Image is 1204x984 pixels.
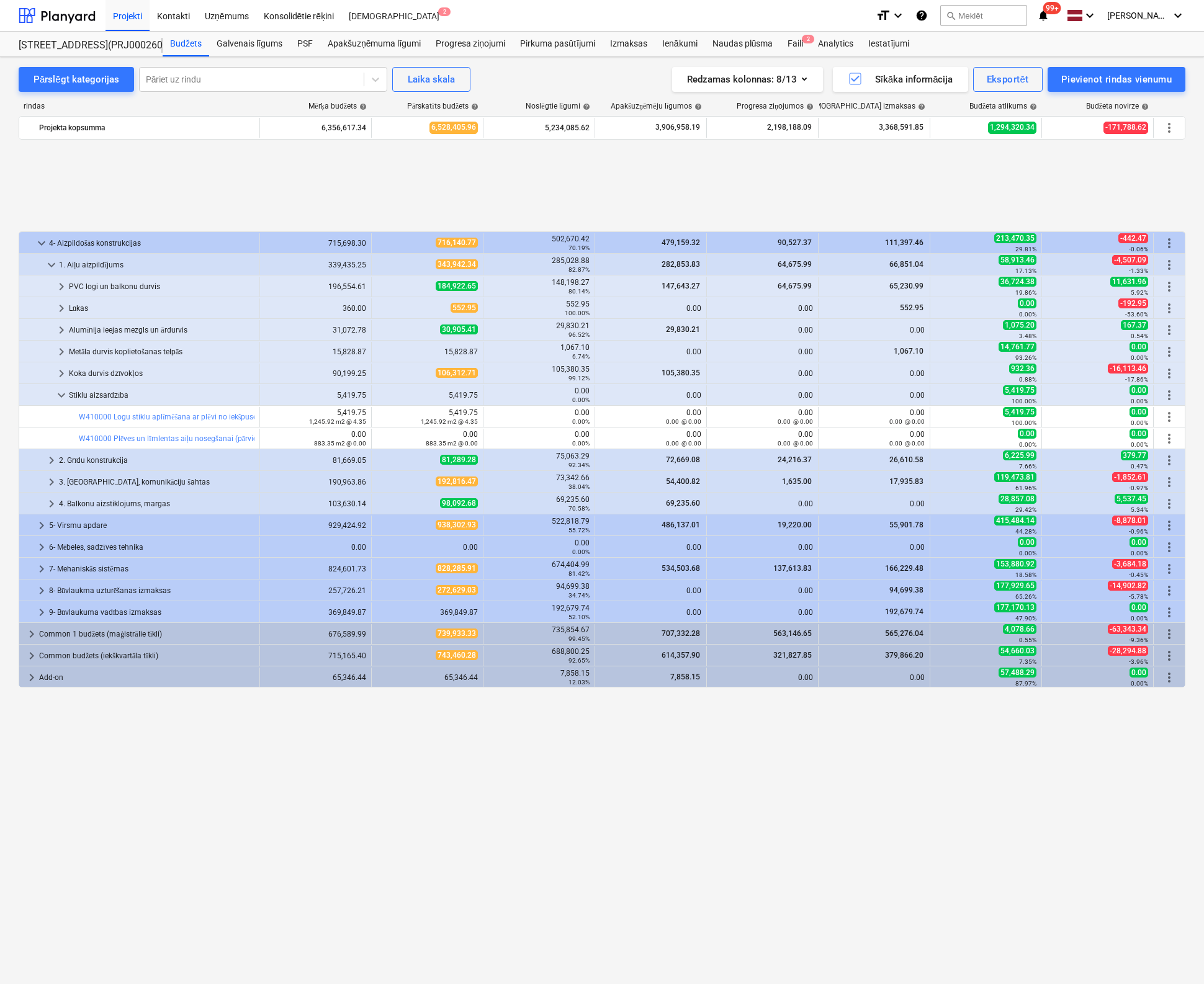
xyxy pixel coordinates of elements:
small: 0.00% [572,440,590,447]
a: Faili2 [780,32,811,56]
span: keyboard_arrow_right [54,344,69,359]
span: keyboard_arrow_down [34,236,49,251]
div: 105,380.35 [488,365,590,382]
span: Vairāk darbību [1162,496,1177,511]
span: 1,635.00 [781,477,813,486]
span: 30,905.41 [440,324,478,334]
div: 73,342.66 [488,473,590,491]
small: 0.00% [1019,441,1036,448]
a: Progresa ziņojumi [428,32,513,56]
div: Apakšuzņēmēju līgumos [611,102,702,111]
small: 82.87% [568,266,590,273]
small: 70.58% [568,505,590,512]
span: Vairāk darbību [1162,540,1177,555]
small: 0.88% [1019,376,1036,383]
span: Vairāk darbību [1162,409,1177,424]
small: 0.00 @ 0.00 [889,440,925,447]
div: 5,234,085.62 [488,118,590,138]
button: Eksportēt [973,67,1043,92]
span: 98,092.68 [440,498,478,508]
span: keyboard_arrow_right [24,670,39,685]
div: 0.00 [600,304,701,313]
span: 552.95 [899,303,925,312]
span: keyboard_arrow_right [54,301,69,316]
span: 2 [438,7,451,16]
div: 15,828.87 [377,347,478,356]
div: 0.00 [600,347,701,356]
span: Vairāk darbību [1162,431,1177,446]
span: help [357,103,367,110]
div: 360.00 [265,304,366,313]
small: 0.00 @ 0.00 [778,440,813,447]
span: keyboard_arrow_right [54,279,69,294]
div: 31,072.78 [265,326,366,334]
small: 0.00% [1019,311,1036,318]
a: W410000 Logu stiklu aplīmēšana ar plēvi no iekšpuses un durvīm AL un D1 no abām pusēm [79,413,385,421]
span: 81,289.28 [440,455,478,465]
span: keyboard_arrow_right [44,475,59,490]
span: search [946,11,956,20]
span: 486,137.01 [660,521,701,529]
div: 0.00 [712,499,813,508]
span: keyboard_arrow_down [44,257,59,272]
div: Iestatījumi [861,32,917,56]
div: 5,419.75 [265,391,366,400]
span: Vairāk darbību [1162,301,1177,316]
span: keyboard_arrow_right [34,518,49,533]
span: Vairāk darbību [1162,236,1177,251]
button: Redzamas kolonnas:8/13 [672,67,823,92]
span: 552.95 [451,303,478,313]
i: keyboard_arrow_down [1082,8,1097,23]
div: 0.00 [712,369,813,378]
div: [DEMOGRAPHIC_DATA] izmaksas [804,102,925,111]
span: 36,724.38 [999,277,1036,287]
small: 0.00% [1131,398,1148,405]
div: Budžeta atlikums [969,102,1037,111]
span: 2,198,188.09 [766,122,813,133]
small: 0.00% [572,418,590,425]
div: Analytics [811,32,861,56]
span: help [580,103,590,110]
span: Vairāk darbību [1162,583,1177,598]
small: 1,245.92 m2 @ 4.35 [421,418,478,425]
span: keyboard_arrow_down [54,388,69,403]
span: 1,294,320.34 [988,122,1036,133]
div: 148,198.27 [488,278,590,295]
div: Noslēgtie līgumi [526,102,590,111]
span: 6,225.99 [1003,450,1036,460]
div: Apakšuzņēmuma līgumi [320,32,428,56]
div: Pievienot rindas vienumu [1061,71,1172,87]
span: 28,857.08 [999,494,1036,504]
span: keyboard_arrow_right [24,627,39,642]
div: 2. Grīdu konstrukcija [59,450,254,470]
span: 105,380.35 [660,369,701,377]
small: -0.06% [1129,246,1148,253]
span: help [1027,103,1037,110]
span: Vairāk darbību [1162,453,1177,468]
div: [STREET_ADDRESS](PRJ0002600) 2601946 [19,39,148,52]
span: keyboard_arrow_right [34,540,49,555]
div: 69,235.60 [488,495,590,512]
span: 72,669.08 [665,455,701,464]
span: keyboard_arrow_right [44,496,59,511]
small: 80.14% [568,288,590,295]
span: 66,851.04 [888,260,925,269]
span: help [915,103,925,110]
span: 54,400.82 [665,477,701,486]
div: Galvenais līgums [209,32,290,56]
span: Vairāk darbību [1162,366,1177,381]
small: 0.54% [1131,333,1148,339]
span: bar_chart [242,412,252,422]
div: Naudas plūsma [705,32,781,56]
span: Vairāk darbību [1162,518,1177,533]
div: 103,630.14 [265,499,366,508]
div: 0.00 [824,391,925,400]
span: 0.00 [1130,385,1148,395]
span: 26,610.58 [888,455,925,464]
small: 0.00 @ 0.00 [778,418,813,425]
div: 285,028.88 [488,256,590,274]
span: 0.00 [1018,429,1036,439]
small: 100.00% [1012,398,1036,405]
div: Faili [780,32,811,56]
